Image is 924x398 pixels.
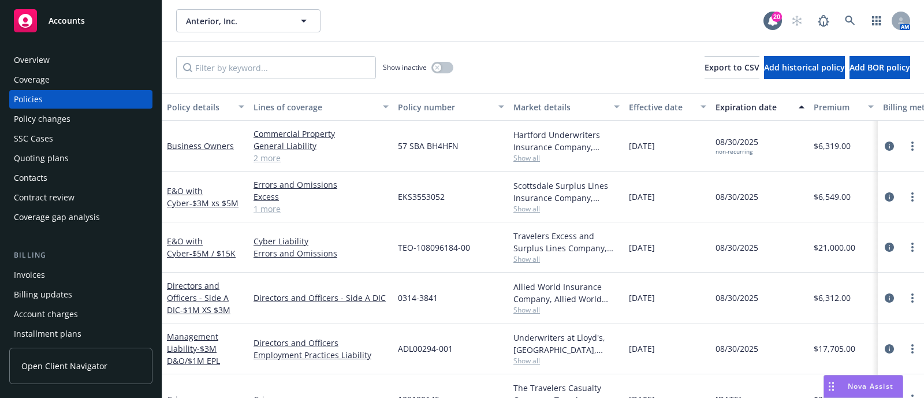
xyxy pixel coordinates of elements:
[906,240,919,254] a: more
[839,9,862,32] a: Search
[14,305,78,323] div: Account charges
[9,250,152,261] div: Billing
[14,70,50,89] div: Coverage
[906,291,919,305] a: more
[882,240,896,254] a: circleInformation
[398,343,453,355] span: ADL00294-001
[513,230,620,254] div: Travelers Excess and Surplus Lines Company, Travelers Insurance, RT Specialty Insurance Services,...
[167,185,239,209] a: E&O with Cyber
[629,191,655,203] span: [DATE]
[814,101,861,113] div: Premium
[513,305,620,315] span: Show all
[906,342,919,356] a: more
[167,101,232,113] div: Policy details
[14,266,45,284] div: Invoices
[906,190,919,204] a: more
[9,188,152,207] a: Contract review
[629,140,655,152] span: [DATE]
[14,188,74,207] div: Contract review
[764,62,845,73] span: Add historical policy
[398,241,470,254] span: TEO-108096184-00
[9,149,152,168] a: Quoting plans
[513,254,620,264] span: Show all
[785,9,808,32] a: Start snowing
[711,93,809,121] button: Expiration date
[167,236,236,259] a: E&O with Cyber
[814,241,855,254] span: $21,000.00
[398,140,459,152] span: 57 SBA BH4HFN
[189,248,236,259] span: - $5M / $15K
[9,285,152,304] a: Billing updates
[716,148,758,155] div: non-recurring
[513,204,620,214] span: Show all
[254,178,389,191] a: Errors and Omissions
[167,140,234,151] a: Business Owners
[176,56,376,79] input: Filter by keyword...
[9,90,152,109] a: Policies
[882,291,896,305] a: circleInformation
[882,342,896,356] a: circleInformation
[814,292,851,304] span: $6,312.00
[254,292,389,304] a: Directors and Officers - Side A DIC
[824,375,839,397] div: Drag to move
[14,208,100,226] div: Coverage gap analysis
[9,325,152,343] a: Installment plans
[716,101,792,113] div: Expiration date
[809,93,878,121] button: Premium
[865,9,888,32] a: Switch app
[14,325,81,343] div: Installment plans
[9,208,152,226] a: Coverage gap analysis
[848,381,893,391] span: Nova Assist
[513,281,620,305] div: Allied World Insurance Company, Allied World Assurance Company (AWAC), RT Specialty Insurance Ser...
[14,90,43,109] div: Policies
[167,331,220,366] a: Management Liability
[814,140,851,152] span: $6,319.00
[398,292,438,304] span: 0314-3841
[629,343,655,355] span: [DATE]
[716,136,758,155] span: 08/30/2025
[705,56,759,79] button: Export to CSV
[629,101,694,113] div: Effective date
[249,93,393,121] button: Lines of coverage
[513,129,620,153] div: Hartford Underwriters Insurance Company, Hartford Insurance Group
[509,93,624,121] button: Market details
[824,375,903,398] button: Nova Assist
[14,129,53,148] div: SSC Cases
[716,191,758,203] span: 08/30/2025
[49,16,85,25] span: Accounts
[398,101,491,113] div: Policy number
[180,304,230,315] span: - $1M XS $3M
[254,337,389,349] a: Directors and Officers
[716,343,758,355] span: 08/30/2025
[629,241,655,254] span: [DATE]
[162,93,249,121] button: Policy details
[254,140,389,152] a: General Liability
[189,198,239,209] span: - $3M xs $5M
[14,285,72,304] div: Billing updates
[772,12,782,22] div: 20
[764,56,845,79] button: Add historical policy
[9,169,152,187] a: Contacts
[254,128,389,140] a: Commercial Property
[513,356,620,366] span: Show all
[176,9,321,32] button: Anterior, Inc.
[629,292,655,304] span: [DATE]
[14,51,50,69] div: Overview
[14,110,70,128] div: Policy changes
[9,129,152,148] a: SSC Cases
[716,292,758,304] span: 08/30/2025
[393,93,509,121] button: Policy number
[814,343,855,355] span: $17,705.00
[21,360,107,372] span: Open Client Navigator
[254,101,376,113] div: Lines of coverage
[254,191,389,203] a: Excess
[9,266,152,284] a: Invoices
[814,191,851,203] span: $6,549.00
[9,51,152,69] a: Overview
[254,349,389,361] a: Employment Practices Liability
[906,139,919,153] a: more
[513,101,607,113] div: Market details
[850,56,910,79] button: Add BOR policy
[624,93,711,121] button: Effective date
[9,110,152,128] a: Policy changes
